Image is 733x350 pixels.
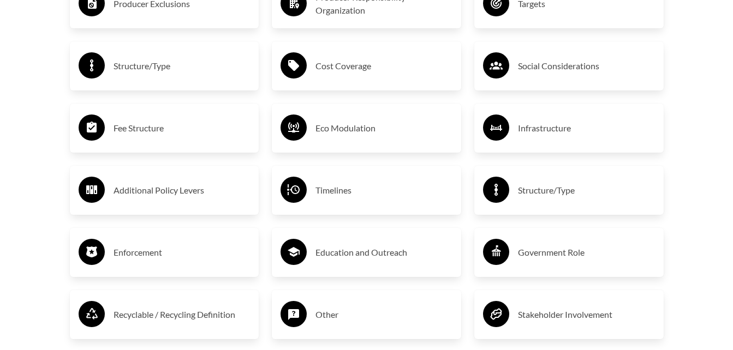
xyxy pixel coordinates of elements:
h3: Government Role [518,244,655,261]
h3: Social Considerations [518,57,655,75]
h3: Infrastructure [518,119,655,137]
h3: Stakeholder Involvement [518,306,655,323]
h3: Enforcement [114,244,251,261]
h3: Structure/Type [114,57,251,75]
h3: Cost Coverage [315,57,452,75]
h3: Timelines [315,182,452,199]
h3: Education and Outreach [315,244,452,261]
h3: Eco Modulation [315,119,452,137]
h3: Additional Policy Levers [114,182,251,199]
h3: Other [315,306,452,323]
h3: Recyclable / Recycling Definition [114,306,251,323]
h3: Fee Structure [114,119,251,137]
h3: Structure/Type [518,182,655,199]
